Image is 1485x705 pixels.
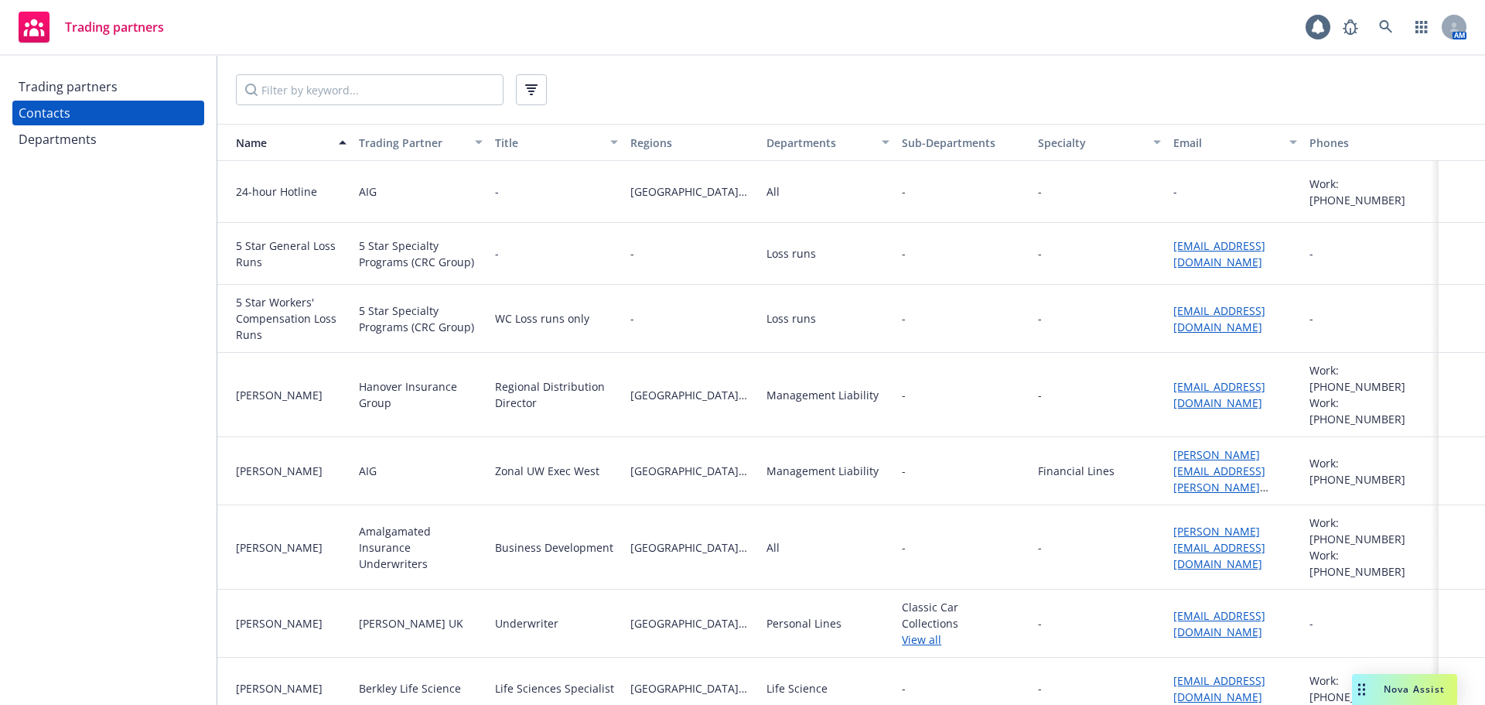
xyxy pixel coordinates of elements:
span: - [902,245,906,262]
div: - [1309,245,1313,262]
div: All [766,539,780,556]
div: - [1038,310,1042,327]
div: AIG [359,183,377,200]
div: Amalgamated Insurance Underwriters [359,523,482,572]
span: - [902,680,906,696]
a: [EMAIL_ADDRESS][DOMAIN_NAME] [1173,303,1265,334]
div: Trading Partner [359,135,465,151]
span: [GEOGRAPHIC_DATA][US_STATE] [630,387,753,403]
a: [PERSON_NAME][EMAIL_ADDRESS][DOMAIN_NAME] [1173,524,1265,571]
div: - [495,183,499,200]
span: - [902,387,906,403]
div: Zonal UW Exec West [495,463,599,479]
a: [EMAIL_ADDRESS][DOMAIN_NAME] [1173,238,1265,269]
div: Email [1173,135,1279,151]
button: Name [217,124,353,161]
input: Filter by keyword... [236,74,504,105]
a: Trading partners [12,74,204,99]
button: Trading Partner [353,124,488,161]
div: Drag to move [1352,674,1371,705]
div: Departments [19,127,97,152]
span: - [902,463,906,479]
div: WC Loss runs only [495,310,589,327]
div: Life Sciences Specialist [495,680,614,696]
div: 5 Star General Loss Runs [236,238,346,270]
div: 5 Star Specialty Programs (CRC Group) [359,303,482,335]
div: Business Development [495,539,613,556]
a: [EMAIL_ADDRESS][DOMAIN_NAME] [1173,379,1265,410]
div: 5 Star Specialty Programs (CRC Group) [359,238,482,270]
div: [PERSON_NAME] UK [359,615,463,631]
div: - [1038,387,1042,403]
div: - [1038,539,1042,556]
span: [GEOGRAPHIC_DATA][US_STATE] [630,615,753,631]
div: Work: [PHONE_NUMBER] [1309,176,1432,208]
span: [GEOGRAPHIC_DATA][US_STATE] [630,539,753,556]
a: [EMAIL_ADDRESS][DOMAIN_NAME] [1173,673,1265,704]
button: Departments [760,124,896,161]
div: Management Liability [766,387,879,403]
div: - [1038,680,1042,696]
button: Sub-Departments [896,124,1031,161]
div: Specialty [1038,135,1144,151]
span: - [902,539,1025,556]
button: Nova Assist [1352,674,1457,705]
div: - [1309,615,1313,631]
button: Email [1167,124,1302,161]
div: Phones [1309,135,1432,151]
div: Work: [PHONE_NUMBER] [1309,672,1432,705]
span: - [630,245,753,262]
a: Contacts [12,101,204,125]
div: Work: [PHONE_NUMBER] [1309,395,1432,427]
span: Trading partners [65,21,164,33]
a: View all [902,631,1025,648]
a: Search [1371,12,1401,43]
span: Collections [902,615,1025,631]
span: - [902,310,906,327]
a: [PERSON_NAME][EMAIL_ADDRESS][PERSON_NAME][DOMAIN_NAME] [1173,447,1265,511]
div: Contacts [19,101,70,125]
div: Work: [PHONE_NUMBER] [1309,515,1432,547]
div: [PERSON_NAME] [236,387,346,403]
div: 24-hour Hotline [236,183,346,200]
div: - [1173,183,1177,200]
div: - [1038,183,1042,200]
div: [PERSON_NAME] [236,680,346,696]
span: - [902,183,1025,200]
div: Name [224,135,329,151]
span: - [630,310,753,327]
div: All [766,183,780,200]
div: Berkley Life Science [359,680,461,696]
div: Title [495,135,601,151]
span: Classic Car [902,599,1025,615]
div: - [1309,310,1313,327]
div: Financial Lines [1038,463,1115,479]
button: Specialty [1032,124,1167,161]
div: Sub-Departments [902,135,1025,151]
div: Loss runs [766,310,816,327]
div: Loss runs [766,245,816,262]
span: [GEOGRAPHIC_DATA][US_STATE] [630,183,753,200]
div: - [1038,245,1042,262]
div: Life Science [766,680,828,696]
div: Regions [630,135,753,151]
a: Switch app [1406,12,1437,43]
div: AIG [359,463,377,479]
div: Work: [PHONE_NUMBER] [1309,455,1432,488]
button: Title [489,124,624,161]
div: Hanover Insurance Group [359,378,482,411]
div: Departments [766,135,872,151]
span: Nova Assist [1384,683,1445,696]
div: Work: [PHONE_NUMBER] [1309,362,1432,395]
button: Regions [624,124,760,161]
div: [PERSON_NAME] [236,615,346,631]
div: Management Liability [766,463,879,479]
span: [GEOGRAPHIC_DATA][US_STATE] [630,463,753,479]
div: - [1038,615,1042,631]
div: [PERSON_NAME] [236,463,346,479]
div: Underwriter [495,615,558,631]
button: Phones [1303,124,1439,161]
a: Departments [12,127,204,152]
div: Personal Lines [766,615,841,631]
